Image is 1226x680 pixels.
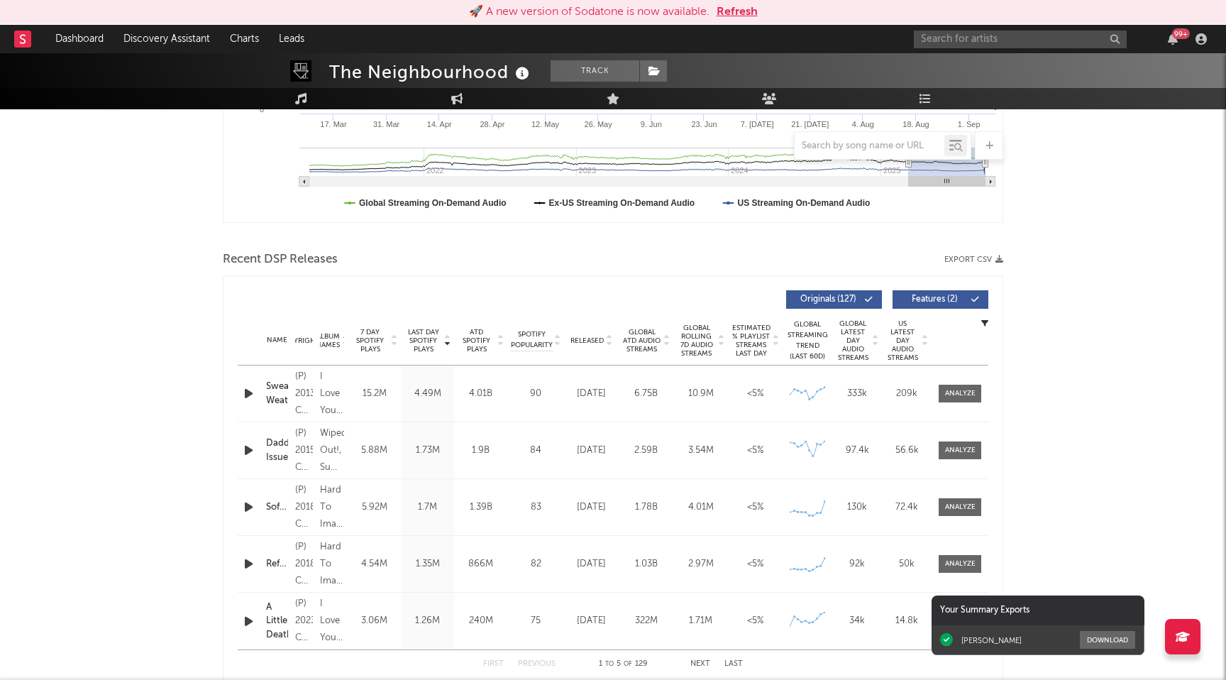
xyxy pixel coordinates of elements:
a: Sweater Weather [266,380,288,407]
div: 56.6k [885,444,928,458]
div: 99 + [1172,28,1190,39]
text: 0 [260,105,264,114]
text: US Streaming On-Demand Audio [737,198,870,208]
div: The Neighbourhood [329,60,533,84]
text: 7. [DATE] [741,120,774,128]
div: (P) 2013 Columbia Records, a Division of Sony Music Entertainment [295,368,313,419]
span: Features ( 2 ) [902,295,967,304]
div: 🚀 A new version of Sodatone is now available. [469,4,709,21]
button: Last [724,660,743,668]
div: Wiped Out!, Summer TikTok Hits 2023, TikTok Summer Party / Viral Hits [320,425,344,476]
div: 6.75B [622,387,670,401]
div: (P) 2018 Columbia Records, a Division of Sony Music Entertainment [295,539,313,590]
div: <5% [731,557,779,571]
div: 15.2M [351,387,397,401]
div: 5.88M [351,444,397,458]
div: 72.4k [885,500,928,515]
a: Leads [269,25,314,53]
button: 99+ [1168,33,1178,45]
span: Copyright [279,336,320,345]
div: 130k [836,500,878,515]
a: A Little Death [266,601,288,642]
div: 1.26M [404,614,451,628]
div: (P) 2023 Columbia Records, a division of Sony Music Entertainment [295,596,313,647]
div: 10.9M [677,387,724,401]
div: <5% [731,614,779,628]
div: 1 5 129 [584,656,662,673]
div: (P) 2015 Columbia Records, a Division of Sony Music Entertainment [295,425,313,476]
span: Album Names [316,332,340,349]
div: I Love You., Summer TikTok Hits 2023, Summer Viral Hits 2022, TikTok Summer Hits/Viral Songs, Vir... [320,368,344,419]
text: 31. Mar [373,120,400,128]
button: Export CSV [944,256,1003,264]
div: <5% [731,387,779,401]
text: 12. May [531,120,560,128]
span: US Latest Day Audio Streams [885,319,919,362]
div: I Love You., I Love You. (10th Anniversary Edition), Thank You, [320,596,344,647]
div: [DATE] [568,557,615,571]
div: <5% [731,444,779,458]
div: (P) 2018 Columbia Records, a Division of Sony Music Entertainment [295,482,313,533]
div: 1.35M [404,557,451,571]
div: 90 [511,387,560,401]
span: Originals ( 127 ) [795,295,861,304]
div: 1.71M [677,614,724,628]
text: 17. Mar [320,120,347,128]
div: 97.4k [836,444,878,458]
span: 7 Day Spotify Plays [351,328,389,353]
span: to [605,661,614,667]
div: 5.92M [351,500,397,515]
div: 50k [885,557,928,571]
a: Discovery Assistant [114,25,220,53]
button: Previous [518,660,556,668]
div: 92k [836,557,878,571]
div: Name [266,335,288,346]
div: 1.9B [458,444,504,458]
div: 75 [511,614,560,628]
div: [DATE] [568,444,615,458]
text: 18. Aug [902,120,929,128]
a: Charts [220,25,269,53]
div: 34k [836,614,878,628]
text: Global Streaming On-Demand Audio [359,198,507,208]
div: Your Summary Exports [932,596,1144,625]
button: Features(2) [893,290,988,309]
div: [DATE] [568,614,615,628]
a: Daddy Issues [266,437,288,464]
input: Search for artists [914,31,1127,48]
button: Originals(127) [786,290,882,309]
button: Next [690,660,710,668]
div: 1.73M [404,444,451,458]
button: First [483,660,504,668]
a: Softcore [266,500,288,515]
div: [DATE] [568,500,615,515]
div: 83 [511,500,560,515]
div: Hard To Imagine The Neighbourhood Ever Changing, The Neighbourhood, Chill Summer 2023, Poolside V... [320,539,344,590]
div: 4.01M [677,500,724,515]
div: 240M [458,614,504,628]
div: 4.49M [404,387,451,401]
div: 14.8k [885,614,928,628]
span: Global Rolling 7D Audio Streams [677,324,716,358]
div: 4.54M [351,557,397,571]
text: 21. [DATE] [791,120,829,128]
text: 1. Sep [958,120,981,128]
div: [DATE] [568,387,615,401]
input: Search by song name or URL [795,141,944,152]
div: 82 [511,557,560,571]
span: Estimated % Playlist Streams Last Day [731,324,771,358]
span: Global ATD Audio Streams [622,328,661,353]
text: 4. Aug [852,120,874,128]
div: [PERSON_NAME] [961,635,1022,645]
a: Dashboard [45,25,114,53]
span: Recent DSP Releases [223,251,338,268]
span: Released [570,336,604,345]
div: 3.06M [351,614,397,628]
div: 2.97M [677,557,724,571]
div: 209k [885,387,928,401]
div: 333k [836,387,878,401]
